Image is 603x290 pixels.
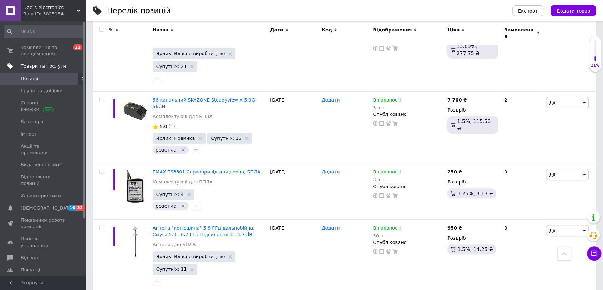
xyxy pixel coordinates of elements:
[373,97,401,105] span: В наявності
[21,205,74,211] span: [DEMOGRAPHIC_DATA]
[168,124,175,129] span: (1)
[500,163,544,220] div: 0
[373,233,401,239] div: 50 шт.
[156,267,187,271] span: Супутніх: 11
[125,169,145,204] img: EMAX ES3301 Сервопривід для дрона, БПЛА
[447,235,498,241] div: Роздріб
[373,169,401,177] span: В наявності
[153,97,255,109] a: 56 канальний SKYZONE Steadyview X 5.0G 56CH
[373,239,444,246] div: Опубліковано
[21,118,43,125] span: Категорії
[21,63,66,69] span: Товари та послуги
[109,27,113,33] span: %
[21,143,66,156] span: Акції та промокоди
[447,225,457,231] b: 950
[457,191,493,196] span: 1.25%, 3.13 ₴
[21,255,39,261] span: Відгуки
[447,97,462,103] b: 7 700
[156,147,177,153] span: розетка
[268,163,320,220] div: [DATE]
[504,27,535,40] span: Замовлення
[447,27,460,33] span: Ціна
[21,131,37,137] span: Імпорт
[21,100,66,113] span: Сезонні знижки
[21,236,66,249] span: Панель управління
[156,64,187,69] span: Супутніх: 21
[500,91,544,163] div: 2
[373,111,444,118] div: Опубліковано
[153,169,260,175] a: EMAX ES3301 Сервопривід для дрона, БПЛА
[321,97,340,103] span: Додати
[153,179,213,185] a: Комплектуючі для БПЛА
[21,88,63,94] span: Групи та добірки
[447,225,462,231] div: ₴
[153,113,213,120] a: Комплектуючі для БПЛА
[447,97,467,103] div: ₴
[107,7,171,15] div: Перелік позицій
[21,75,38,82] span: Позиції
[156,254,225,259] span: Ярлик: Власне виробництво
[153,241,196,248] a: Антени для БПЛА
[447,169,462,175] div: ₴
[21,267,40,273] span: Покупці
[76,205,84,211] span: 22
[556,8,590,14] span: Додати товар
[21,174,66,187] span: Відновлення позицій
[21,217,66,230] span: Показники роботи компанії
[373,27,412,33] span: Відображення
[156,51,225,56] span: Ярлик: Власне виробництво
[321,225,340,231] span: Додати
[549,172,555,177] span: Дії
[373,183,444,190] div: Опубліковано
[180,147,186,153] svg: Видалити мітку
[268,91,320,163] div: [DATE]
[457,246,493,252] span: 1.5%, 14.25 ₴
[156,136,195,141] span: Ярлик: Новинка
[121,97,149,125] img: 56 канальний SKYZONE Steadyview X 5.0G 56CH
[180,203,186,209] svg: Видалити мітку
[457,118,490,131] span: 1.5%, 115.50 ₴
[160,124,167,129] span: 5.0
[512,5,544,16] button: Експорт
[23,11,86,17] div: Ваш ID: 3825154
[373,225,401,233] span: В наявності
[21,44,66,57] span: Замовлення та повідомлення
[549,228,555,233] span: Дії
[587,246,601,261] button: Чат з покупцем
[4,25,84,38] input: Пошук
[23,4,77,11] span: Doc`s electronics
[518,8,538,14] span: Експорт
[500,16,544,91] div: 0
[551,5,596,16] button: Додати товар
[153,27,168,33] span: Назва
[447,169,457,175] b: 250
[447,179,498,185] div: Роздріб
[21,162,62,168] span: Видалені позиції
[321,169,340,175] span: Додати
[122,225,148,260] img: Антена "конюшина" 5,8 ГГц дальнобійна. Смуга 5.3 - 6,2 ГГц Підсилення 3 - 4,7 dBi
[73,44,82,50] span: 22
[373,105,401,110] div: 3 шт.
[549,100,555,105] span: Дії
[447,107,498,113] div: Роздріб
[211,136,241,141] span: Супутніх: 16
[321,27,332,33] span: Код
[373,177,401,182] div: 8 шт.
[68,205,76,211] span: 16
[268,16,320,91] div: [DATE]
[156,192,184,197] span: Супутніх: 4
[153,225,254,237] a: Антена "конюшина" 5,8 ГГц дальнобійна. Смуга 5.3 - 6,2 ГГц Підсилення 3 - 4,7 dBi
[270,27,283,33] span: Дата
[21,193,61,199] span: Характеристики
[156,203,177,209] span: розетка
[589,63,601,68] div: 21%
